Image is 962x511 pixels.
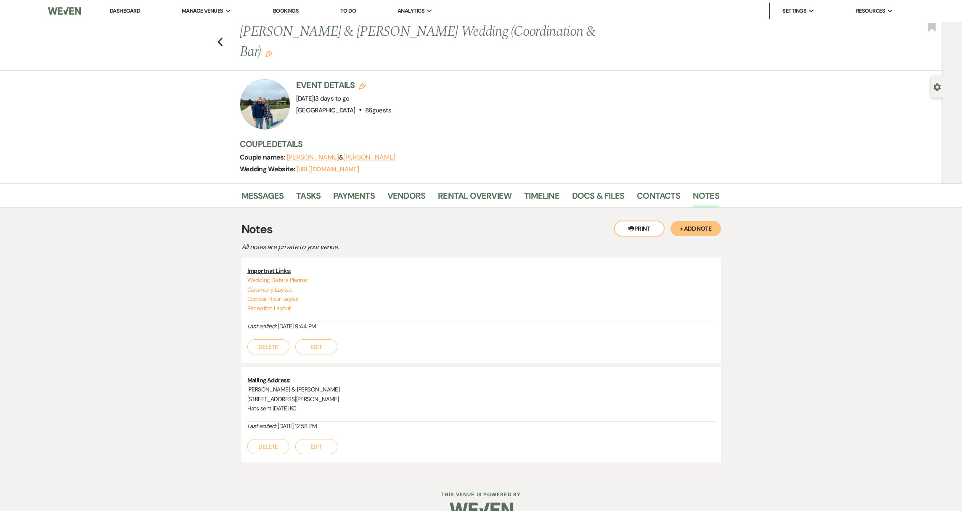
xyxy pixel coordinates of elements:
h3: Notes [241,221,721,238]
span: & [287,153,395,162]
a: Wedding Details Planner [247,276,308,284]
i: Last edited: [247,422,276,430]
h1: [PERSON_NAME] & [PERSON_NAME] Wedding (Coordination & Bar) [240,22,617,62]
button: Edit [295,439,337,454]
a: Cocktail Hour Layout [247,295,299,303]
span: 86 guests [365,106,391,114]
div: [DATE] 9:44 PM [247,322,715,331]
button: Edit [295,339,337,354]
a: Dashboard [110,7,140,14]
button: + Add Note [670,221,721,236]
h3: Couple Details [240,138,711,150]
i: Last edited: [247,322,276,330]
span: Resources [856,7,885,15]
a: [URL][DOMAIN_NAME] [297,165,359,173]
span: Wedding Website: [240,165,297,173]
a: Bookings [273,7,299,15]
a: Contacts [637,189,680,208]
u: Mailing Address: [247,376,291,384]
a: Rental Overview [438,189,511,208]
span: Manage Venues [182,7,223,15]
span: [DATE] [296,94,350,103]
button: [PERSON_NAME] [287,154,339,161]
div: [DATE] 12:58 PM [247,422,715,431]
p: [STREET_ADDRESS][PERSON_NAME] [247,394,715,404]
u: Importnat Links: [247,267,291,274]
button: Edit [265,50,272,57]
span: Analytics [398,7,424,15]
button: Open lead details [933,83,941,90]
button: [PERSON_NAME] [343,154,395,161]
a: Timeline [524,189,559,208]
a: Payments [333,189,375,208]
a: Docs & Files [572,189,624,208]
a: Messages [241,189,284,208]
a: Reception Layout [247,304,291,312]
span: Settings [782,7,806,15]
h3: Event Details [296,79,391,91]
button: Delete [247,339,289,354]
a: Notes [693,189,719,208]
p: All notes are private to your venue. [241,242,536,253]
span: | [314,94,350,103]
button: Delete [247,439,289,454]
button: Print [614,221,665,237]
span: [GEOGRAPHIC_DATA] [296,106,355,114]
p: Hats sent [DATE] KC [247,404,715,413]
p: [PERSON_NAME] & [PERSON_NAME] [247,385,715,394]
a: Tasks [296,189,321,208]
a: Vendors [387,189,425,208]
a: To Do [340,7,356,14]
span: Couple names: [240,153,287,162]
img: Weven Logo [48,2,80,20]
a: Ceremony Layout [247,286,292,293]
span: 3 days to go [315,94,349,103]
